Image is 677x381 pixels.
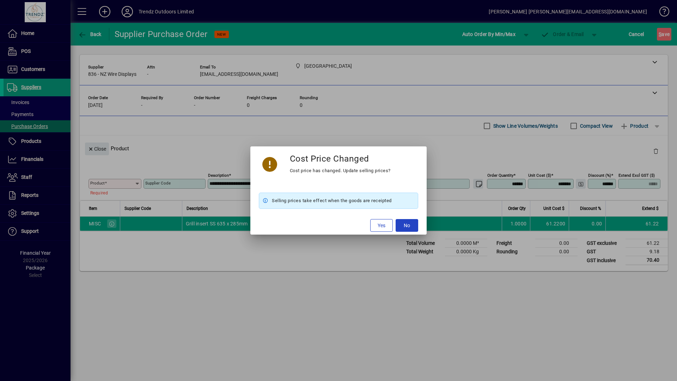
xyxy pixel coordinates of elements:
div: Cost price has changed. Update selling prices? [290,167,391,175]
span: Yes [378,222,385,229]
span: Selling prices take effect when the goods are receipted [272,196,392,205]
button: No [396,219,418,232]
button: Yes [370,219,393,232]
h3: Cost Price Changed [290,153,369,164]
span: No [404,222,410,229]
